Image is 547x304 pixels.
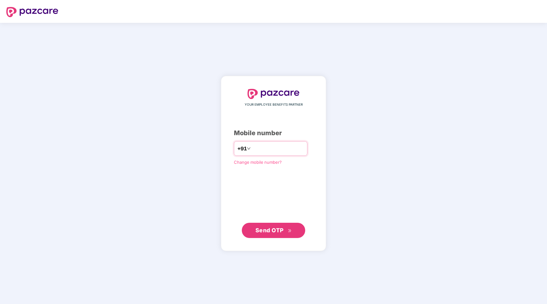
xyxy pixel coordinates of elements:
button: Send OTPdouble-right [242,223,305,238]
a: Change mobile number? [234,160,282,165]
span: down [247,147,251,150]
span: double-right [288,229,292,233]
span: YOUR EMPLOYEE BENEFITS PARTNER [245,102,303,107]
span: Send OTP [255,227,284,234]
div: Mobile number [234,128,313,138]
img: logo [248,89,299,99]
img: logo [6,7,58,17]
span: +91 [237,145,247,153]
